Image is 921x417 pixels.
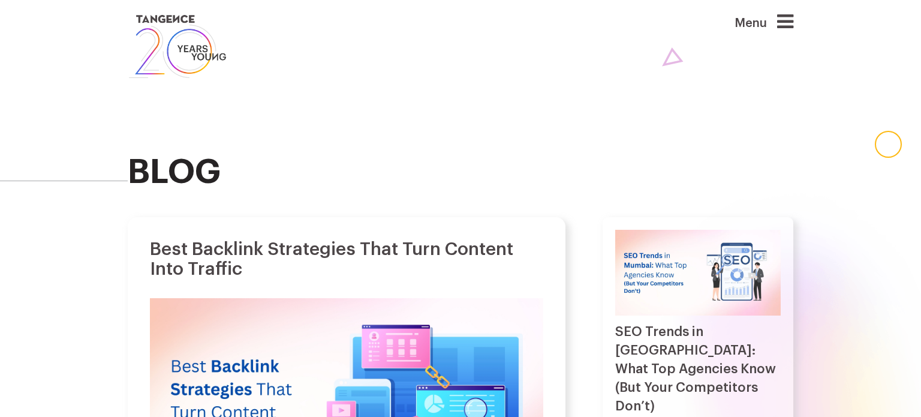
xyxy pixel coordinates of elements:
[128,154,793,191] h2: blog
[128,12,227,81] img: logo SVG
[615,230,781,316] img: SEO Trends in Mumbai: What Top Agencies Know (But Your Competitors Don’t)
[150,239,543,279] h1: Best Backlink Strategies That Turn Content Into Traffic
[615,325,776,412] a: SEO Trends in [GEOGRAPHIC_DATA]: What Top Agencies Know (But Your Competitors Don’t)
